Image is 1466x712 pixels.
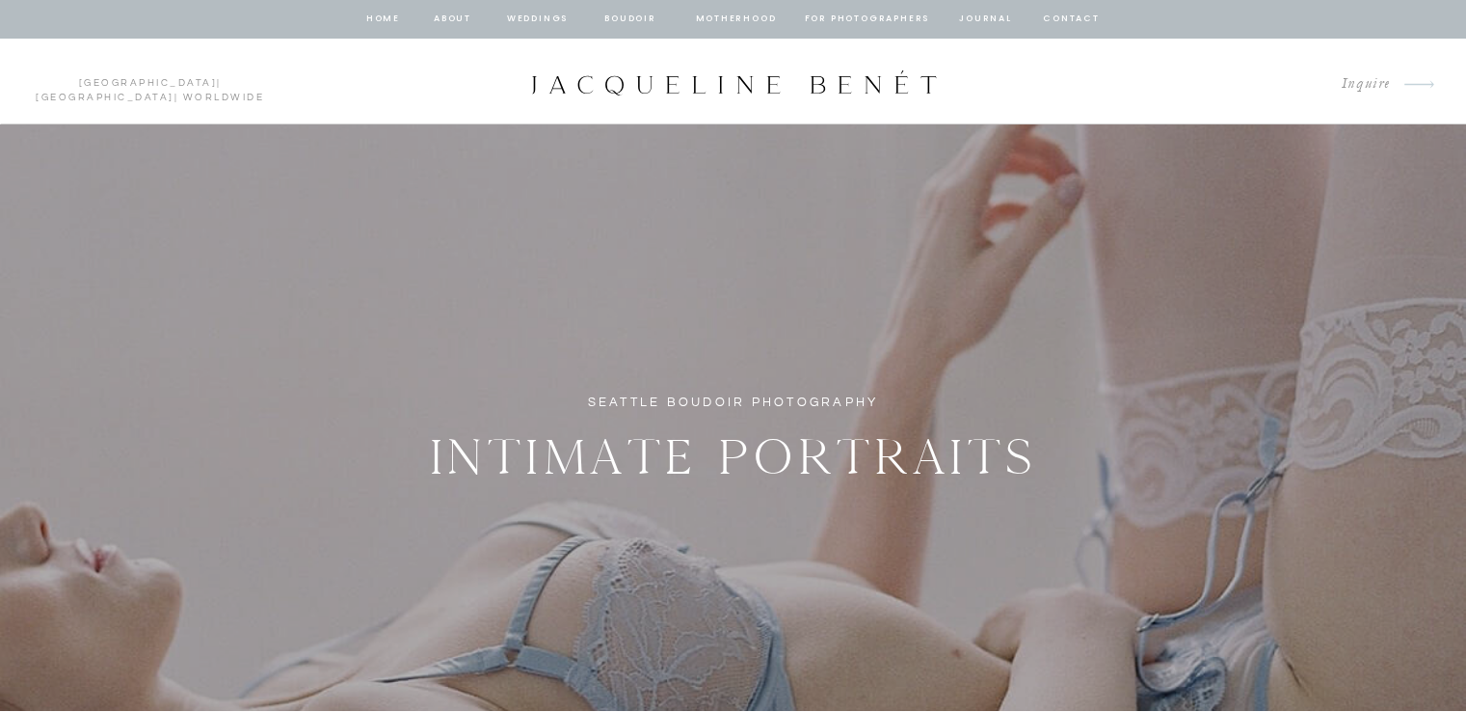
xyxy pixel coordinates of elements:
[805,11,930,28] a: for photographers
[426,418,1042,485] h2: Intimate Portraits
[36,93,174,102] a: [GEOGRAPHIC_DATA]
[603,11,658,28] a: BOUDOIR
[505,11,571,28] a: Weddings
[365,11,402,28] a: home
[576,392,891,414] h1: Seattle Boudoir Photography
[1326,71,1391,97] a: Inquire
[1041,11,1103,28] a: contact
[433,11,473,28] a: about
[79,78,218,88] a: [GEOGRAPHIC_DATA]
[27,76,273,88] p: | | Worldwide
[696,11,776,28] a: Motherhood
[956,11,1016,28] a: journal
